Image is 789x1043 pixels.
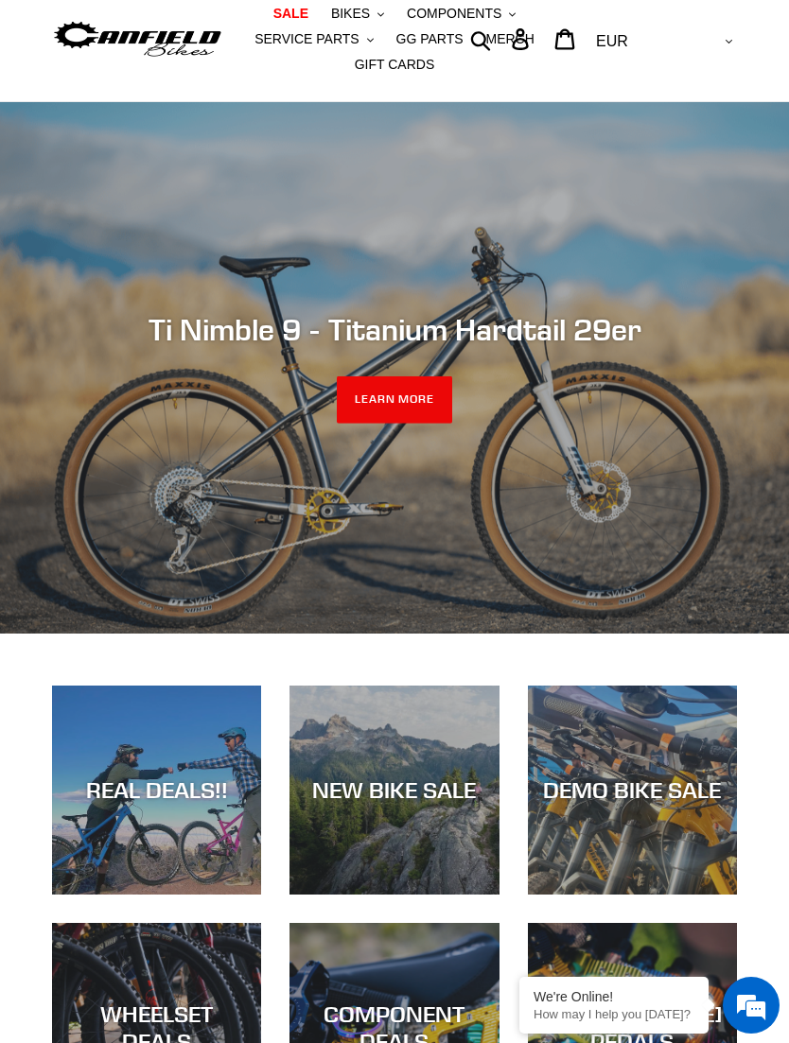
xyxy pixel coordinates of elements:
[345,52,445,78] a: GIFT CARDS
[289,776,499,804] div: NEW BIKE SALE
[407,6,501,22] span: COMPONENTS
[52,18,223,61] img: Canfield Bikes
[337,376,453,424] a: LEARN MORE
[534,989,694,1004] div: We're Online!
[52,776,261,804] div: REAL DEALS!!
[397,1,525,26] button: COMPONENTS
[534,1007,694,1021] p: How may I help you today?
[273,6,308,22] span: SALE
[528,686,737,895] a: DEMO BIKE SALE
[245,26,382,52] button: SERVICE PARTS
[396,31,464,47] span: GG PARTS
[52,312,737,348] h2: Ti Nimble 9 - Titanium Hardtail 29er
[387,26,473,52] a: GG PARTS
[331,6,370,22] span: BIKES
[264,1,318,26] a: SALE
[355,57,435,73] span: GIFT CARDS
[528,776,737,804] div: DEMO BIKE SALE
[289,686,499,895] a: NEW BIKE SALE
[322,1,394,26] button: BIKES
[52,686,261,895] a: REAL DEALS!!
[254,31,359,47] span: SERVICE PARTS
